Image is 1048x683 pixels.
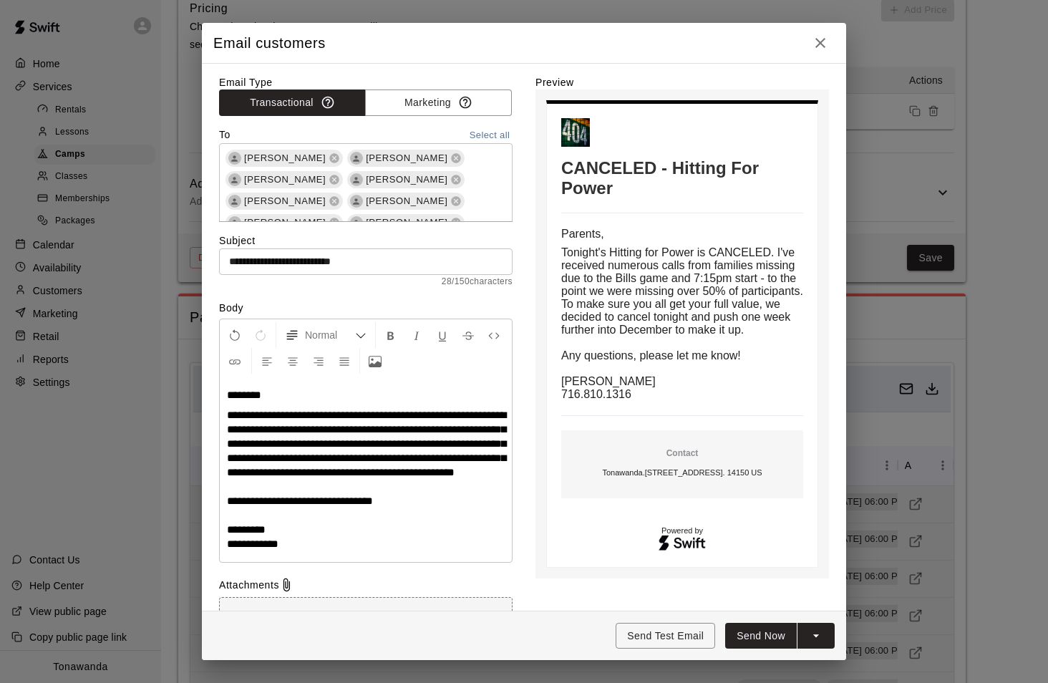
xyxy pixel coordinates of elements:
[225,150,343,167] div: [PERSON_NAME]
[561,158,803,198] h1: CANCELED - Hitting For Power
[332,348,356,374] button: Justify Align
[616,623,715,649] button: Send Test Email
[561,228,604,240] span: Parents,
[350,216,363,229] div: Ryker Topinko
[228,173,241,186] div: Brandon Peters
[456,322,480,348] button: Format Strikethrough
[561,527,803,535] p: Powered by
[365,89,512,116] button: Marketing
[482,322,506,348] button: Insert Code
[219,75,513,89] label: Email Type
[347,171,465,188] div: [PERSON_NAME]
[561,375,656,387] span: [PERSON_NAME]
[725,623,835,649] div: split button
[225,193,343,210] div: [PERSON_NAME]
[228,216,241,229] div: Melanie Trowbridge
[228,195,241,208] div: Kim Perini
[404,322,429,348] button: Format Italics
[223,348,247,374] button: Insert Link
[350,173,363,186] div: Heather Quinn
[379,322,403,348] button: Format Bold
[255,348,279,374] button: Left Align
[561,349,741,362] span: Any questions, please let me know!
[430,322,455,348] button: Format Underline
[219,127,231,144] label: To
[225,171,343,188] div: [PERSON_NAME]
[363,348,387,374] button: Upload Image
[360,194,453,208] span: [PERSON_NAME]
[347,214,465,231] div: [PERSON_NAME]
[561,118,590,147] img: Tonawanda
[281,348,305,374] button: Center Align
[248,322,273,348] button: Redo
[561,246,806,336] span: Tonight's Hitting for Power is CANCELED. I've received numerous calls from families missing due t...
[238,151,331,165] span: [PERSON_NAME]
[305,328,355,342] span: Normal
[238,194,331,208] span: [PERSON_NAME]
[360,215,453,230] span: [PERSON_NAME]
[350,152,363,165] div: Ryan Lennon
[213,34,326,53] h5: Email customers
[347,193,465,210] div: [PERSON_NAME]
[350,195,363,208] div: Bryce Randall
[238,173,331,187] span: [PERSON_NAME]
[467,127,513,144] button: Select all
[658,533,707,553] img: Swift logo
[306,348,331,374] button: Right Align
[238,215,331,230] span: [PERSON_NAME]
[228,152,241,165] div: Joseph Rossi
[602,464,762,481] p: Tonawanda . [STREET_ADDRESS]. 14150 US
[223,322,247,348] button: Undo
[279,322,372,348] button: Formatting Options
[360,151,453,165] span: [PERSON_NAME]
[602,447,762,460] p: Contact
[360,173,453,187] span: [PERSON_NAME]
[219,89,366,116] button: Transactional
[225,214,343,231] div: [PERSON_NAME]
[219,233,513,248] label: Subject
[347,150,465,167] div: [PERSON_NAME]
[219,275,513,289] span: 28 / 150 characters
[725,623,797,649] button: Send Now
[561,388,631,400] span: 716.810.1316
[535,75,829,89] label: Preview
[219,578,513,592] div: Attachments
[219,301,513,315] label: Body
